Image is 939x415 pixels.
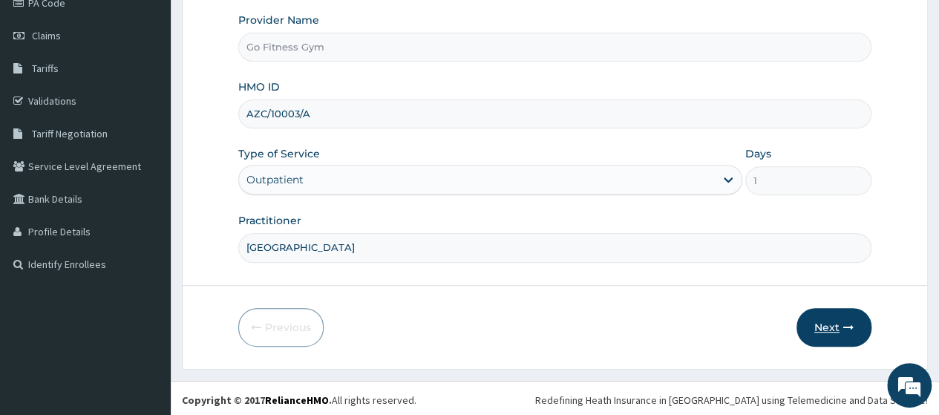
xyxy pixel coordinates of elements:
div: Chat with us now [77,83,249,102]
span: Tariffs [32,62,59,75]
strong: Copyright © 2017 . [182,393,332,407]
span: We're online! [86,117,205,267]
label: Type of Service [238,146,320,161]
a: RelianceHMO [265,393,329,407]
label: Days [745,146,771,161]
label: Practitioner [238,213,301,228]
div: Redefining Heath Insurance in [GEOGRAPHIC_DATA] using Telemedicine and Data Science! [535,393,928,408]
textarea: Type your message and hit 'Enter' [7,266,283,318]
span: Tariff Negotiation [32,127,108,140]
button: Previous [238,308,324,347]
label: Provider Name [238,13,319,27]
img: d_794563401_company_1708531726252_794563401 [27,74,60,111]
input: Enter HMO ID [238,99,871,128]
button: Next [796,308,871,347]
label: HMO ID [238,79,280,94]
input: Enter Name [238,233,871,262]
span: Claims [32,29,61,42]
div: Minimize live chat window [243,7,279,43]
